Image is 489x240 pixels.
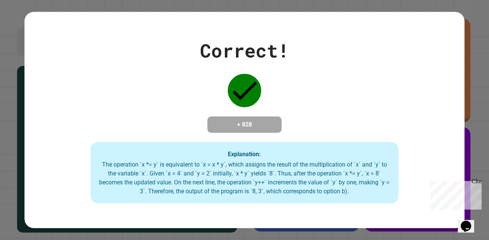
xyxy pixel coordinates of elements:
[427,178,482,210] iframe: chat widget
[3,3,51,47] div: Chat with us now!Close
[200,37,289,65] div: Correct!
[228,150,261,157] strong: Explanation:
[98,160,391,196] div: The operation `x *= y` is equivalent to `x = x * y`, which assigns the result of the multiplicati...
[458,210,482,233] iframe: chat widget
[215,120,274,129] h4: + 828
